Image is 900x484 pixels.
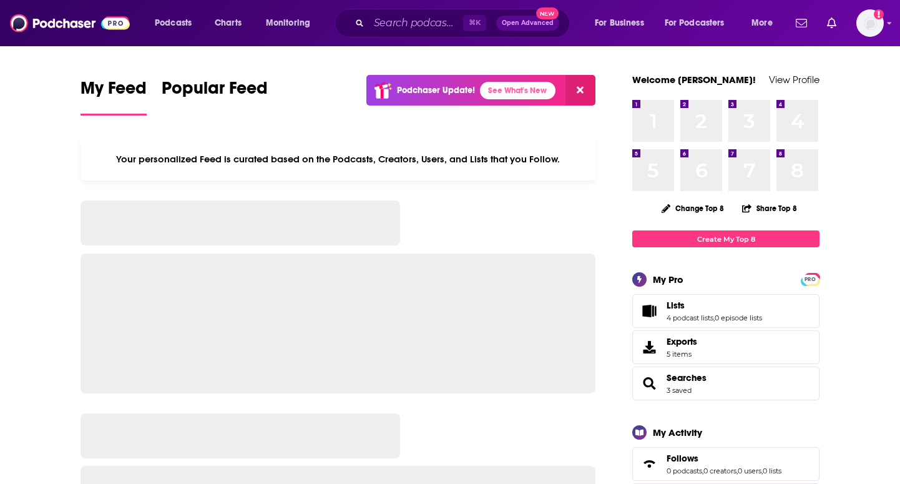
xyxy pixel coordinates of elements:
[346,9,582,37] div: Search podcasts, credits, & more...
[257,13,326,33] button: open menu
[713,314,715,322] span: ,
[480,82,555,99] a: See What's New
[738,467,761,475] a: 0 users
[586,13,660,33] button: open menu
[496,16,559,31] button: Open AdvancedNew
[667,336,697,347] span: Exports
[536,7,559,19] span: New
[803,275,818,284] span: PRO
[162,77,268,106] span: Popular Feed
[81,77,147,106] span: My Feed
[146,13,208,33] button: open menu
[667,386,692,395] a: 3 saved
[741,196,798,220] button: Share Top 8
[632,74,756,86] a: Welcome [PERSON_NAME]!
[791,12,812,34] a: Show notifications dropdown
[667,372,707,383] a: Searches
[803,274,818,284] a: PRO
[715,314,762,322] a: 0 episode lists
[81,77,147,116] a: My Feed
[822,12,841,34] a: Show notifications dropdown
[637,375,662,392] a: Searches
[266,14,310,32] span: Monitoring
[702,467,703,475] span: ,
[463,15,486,31] span: ⌘ K
[751,14,773,32] span: More
[657,13,743,33] button: open menu
[502,20,554,26] span: Open Advanced
[743,13,788,33] button: open menu
[667,467,702,475] a: 0 podcasts
[215,14,242,32] span: Charts
[369,13,463,33] input: Search podcasts, credits, & more...
[207,13,249,33] a: Charts
[632,294,819,328] span: Lists
[632,447,819,481] span: Follows
[632,330,819,364] a: Exports
[155,14,192,32] span: Podcasts
[81,138,595,180] div: Your personalized Feed is curated based on the Podcasts, Creators, Users, and Lists that you Follow.
[632,230,819,247] a: Create My Top 8
[667,350,697,358] span: 5 items
[856,9,884,37] button: Show profile menu
[637,338,662,356] span: Exports
[595,14,644,32] span: For Business
[856,9,884,37] img: User Profile
[653,274,683,285] div: My Pro
[10,11,130,35] img: Podchaser - Follow, Share and Rate Podcasts
[637,455,662,473] a: Follows
[667,300,762,311] a: Lists
[653,427,702,438] div: My Activity
[703,467,736,475] a: 0 creators
[667,453,698,464] span: Follows
[632,367,819,400] span: Searches
[654,200,731,216] button: Change Top 8
[397,85,475,96] p: Podchaser Update!
[665,14,725,32] span: For Podcasters
[769,74,819,86] a: View Profile
[763,467,781,475] a: 0 lists
[667,453,781,464] a: Follows
[856,9,884,37] span: Logged in as CaseySL
[162,77,268,116] a: Popular Feed
[761,467,763,475] span: ,
[667,314,713,322] a: 4 podcast lists
[637,302,662,320] a: Lists
[874,9,884,19] svg: Add a profile image
[667,300,685,311] span: Lists
[736,467,738,475] span: ,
